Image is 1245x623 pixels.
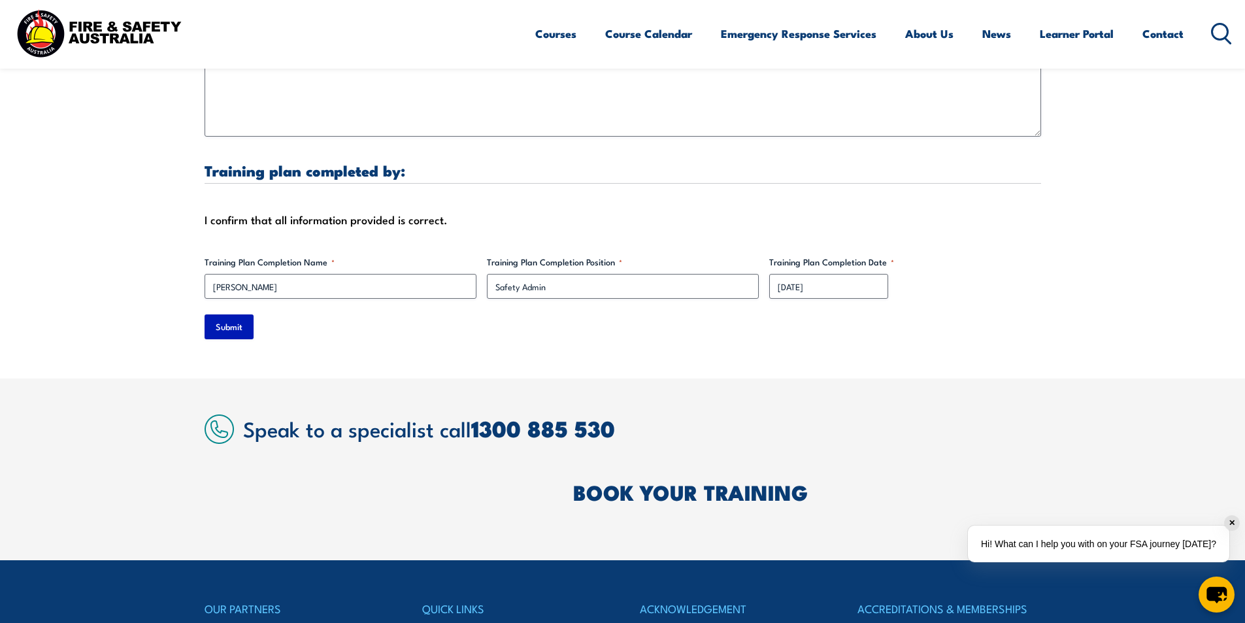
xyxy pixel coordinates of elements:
div: Hi! What can I help you with on your FSA journey [DATE]? [968,526,1229,562]
input: Submit [205,314,254,339]
a: News [982,16,1011,51]
h2: Speak to a specialist call [243,416,1041,440]
h4: OUR PARTNERS [205,599,388,618]
label: Training Plan Completion Position [487,256,759,269]
a: Learner Portal [1040,16,1114,51]
a: 1300 885 530 [471,411,615,445]
a: Contact [1142,16,1184,51]
h2: BOOK YOUR TRAINING [573,482,1041,501]
a: Emergency Response Services [721,16,876,51]
button: chat-button [1199,577,1235,613]
h4: ACKNOWLEDGEMENT [640,599,823,618]
a: About Us [905,16,954,51]
h3: Training plan completed by: [205,163,1041,178]
label: Training Plan Completion Date [769,256,1041,269]
a: Course Calendar [605,16,692,51]
a: Courses [535,16,576,51]
div: ✕ [1225,516,1239,530]
h4: QUICK LINKS [422,599,605,618]
h4: ACCREDITATIONS & MEMBERSHIPS [857,599,1040,618]
label: Training Plan Completion Name [205,256,476,269]
div: I confirm that all information provided is correct. [205,210,1041,229]
input: dd/mm/yyyy [769,274,888,299]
